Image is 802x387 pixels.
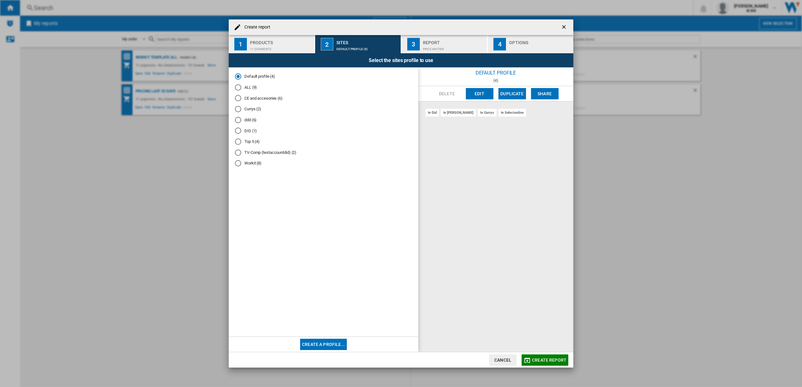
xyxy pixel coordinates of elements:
div: Select the sites profile to use [229,53,573,67]
div: ie [PERSON_NAME] [441,109,476,117]
button: 1 Products 11 segments [229,35,315,53]
div: Report [423,38,485,44]
button: getI18NText('BUTTONS.CLOSE_DIALOG') [558,21,571,34]
md-radio-button: Default profile (4) [235,74,412,80]
md-radio-button: ALL (9) [235,84,412,90]
md-radio-button: DID (1) [235,128,412,134]
button: 2 Sites Default profile (4) [315,35,401,53]
button: Duplicate [498,88,526,99]
div: Price Matrix [423,44,485,51]
button: Create report [522,354,568,366]
div: 11 segments [250,44,312,51]
div: Sites [336,38,398,44]
button: Cancel [489,354,517,366]
button: 4 Options [488,35,573,53]
button: 3 Report Price Matrix [402,35,488,53]
md-radio-button: Currys (2) [235,106,412,112]
div: 1 [234,38,247,50]
ng-md-icon: getI18NText('BUTTONS.CLOSE_DIALOG') [561,24,568,31]
div: ie currys [478,109,497,117]
div: 2 [321,38,333,50]
div: 4 [493,38,506,50]
div: Default profile [418,67,573,78]
div: Products [250,38,312,44]
div: Default profile (4) [336,44,398,51]
md-radio-button: Top 5 (4) [235,139,412,145]
md-radio-button: CE and accesories (6) [235,95,412,101]
div: ie selectonline [498,109,526,117]
div: (4) [418,78,573,83]
button: Share [531,88,559,99]
div: ie did [425,109,439,117]
md-radio-button: Workit (8) [235,160,412,166]
div: 3 [407,38,420,50]
button: Delete [433,88,461,99]
md-radio-button: TV-Comp (testaccountdid) (2) [235,149,412,155]
button: Edit [466,88,493,99]
button: Create a profile... [300,339,347,350]
span: Create report [532,358,566,363]
div: Options [509,38,571,44]
md-radio-button: ddd (6) [235,117,412,123]
h4: Create report [241,24,270,30]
